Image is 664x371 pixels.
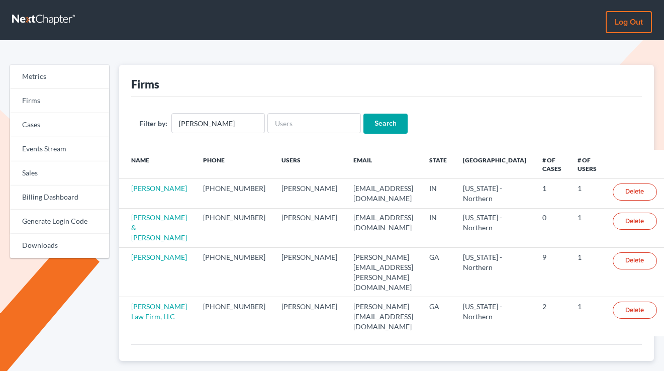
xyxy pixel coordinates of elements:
td: [PERSON_NAME] [273,179,345,208]
label: Filter by: [139,118,167,129]
a: Log out [606,11,652,33]
a: Metrics [10,65,109,89]
a: Billing Dashboard [10,185,109,210]
td: [PERSON_NAME] [273,297,345,336]
input: Firm Name [171,113,265,133]
td: 1 [570,297,605,336]
a: [PERSON_NAME] [131,253,187,261]
td: [EMAIL_ADDRESS][DOMAIN_NAME] [345,179,421,208]
td: [PHONE_NUMBER] [195,297,273,336]
a: Generate Login Code [10,210,109,234]
a: [PERSON_NAME] & [PERSON_NAME] [131,213,187,242]
td: [US_STATE] - Northern [455,248,534,297]
td: [PHONE_NUMBER] [195,179,273,208]
a: Delete [613,252,657,269]
th: # of Cases [534,150,570,179]
td: [PERSON_NAME][EMAIL_ADDRESS][PERSON_NAME][DOMAIN_NAME] [345,248,421,297]
td: 1 [570,179,605,208]
th: Phone [195,150,273,179]
th: Name [119,150,195,179]
td: [PERSON_NAME][EMAIL_ADDRESS][DOMAIN_NAME] [345,297,421,336]
td: 1 [534,179,570,208]
td: 0 [534,208,570,247]
a: Downloads [10,234,109,258]
td: [PHONE_NUMBER] [195,208,273,247]
input: Users [267,113,361,133]
td: [US_STATE] - Northern [455,297,534,336]
a: Delete [613,183,657,201]
div: Firms [131,77,159,91]
a: Delete [613,213,657,230]
input: Search [363,114,408,134]
a: Sales [10,161,109,185]
th: # of Users [570,150,605,179]
a: Events Stream [10,137,109,161]
td: 2 [534,297,570,336]
a: [PERSON_NAME] [131,184,187,193]
td: [EMAIL_ADDRESS][DOMAIN_NAME] [345,208,421,247]
td: GA [421,248,455,297]
a: Firms [10,89,109,113]
td: 9 [534,248,570,297]
th: Email [345,150,421,179]
td: [US_STATE] - Northern [455,208,534,247]
td: IN [421,208,455,247]
td: [PERSON_NAME] [273,248,345,297]
td: 1 [570,248,605,297]
td: 1 [570,208,605,247]
th: [GEOGRAPHIC_DATA] [455,150,534,179]
a: Cases [10,113,109,137]
td: IN [421,179,455,208]
td: GA [421,297,455,336]
th: State [421,150,455,179]
a: [PERSON_NAME] Law Firm, LLC [131,302,187,321]
td: [PHONE_NUMBER] [195,248,273,297]
td: [PERSON_NAME] [273,208,345,247]
a: Delete [613,302,657,319]
td: [US_STATE] - Northern [455,179,534,208]
th: Users [273,150,345,179]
